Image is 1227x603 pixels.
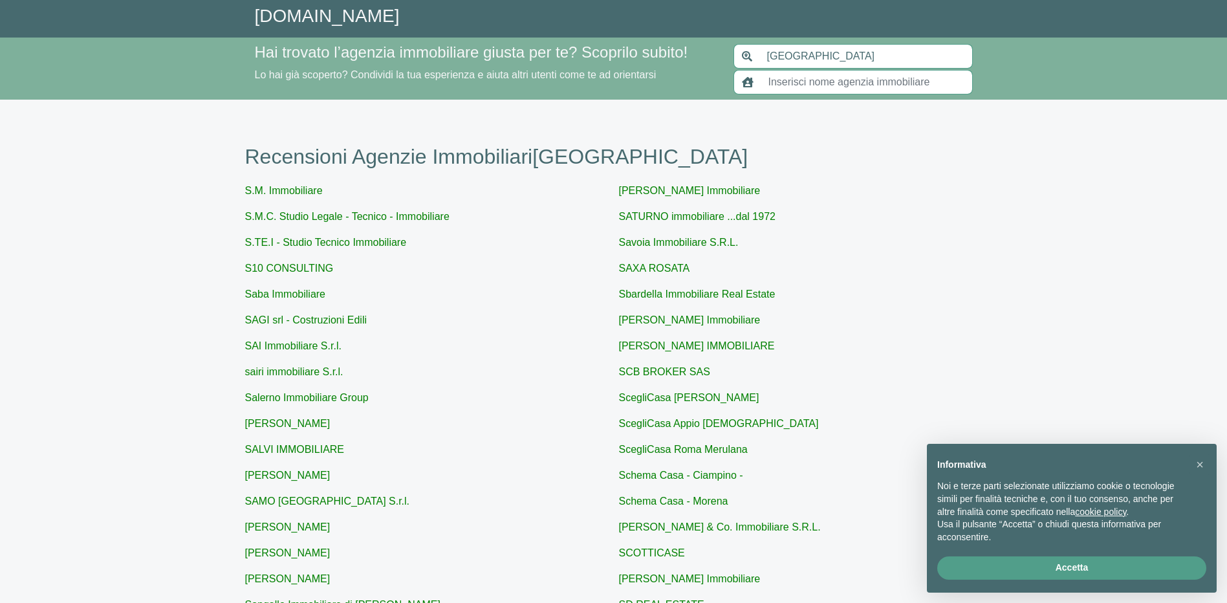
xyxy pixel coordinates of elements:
input: Inserisci area di ricerca (Comune o Provincia) [759,44,973,69]
a: Sbardella Immobiliare Real Estate [619,289,776,300]
a: [DOMAIN_NAME] [255,6,400,26]
a: cookie policy - il link si apre in una nuova scheda [1075,507,1126,517]
a: [PERSON_NAME] IMMOBILIARE [619,340,775,351]
h2: Informativa [937,459,1186,470]
a: Saba Immobiliare [245,289,326,300]
a: S10 CONSULTING [245,263,334,274]
a: [PERSON_NAME] [245,521,331,532]
a: Savoia Immobiliare S.R.L. [619,237,739,248]
a: [PERSON_NAME] & Co. Immobiliare S.R.L. [619,521,821,532]
a: SATURNO immobiliare ...dal 1972 [619,211,776,222]
a: SCB BROKER SAS [619,366,710,377]
a: ScegliCasa Appio [DEMOGRAPHIC_DATA] [619,418,819,429]
a: SAI Immobiliare S.r.l. [245,340,342,351]
p: Noi e terze parti selezionate utilizziamo cookie o tecnologie simili per finalità tecniche e, con... [937,480,1186,518]
p: Usa il pulsante “Accetta” o chiudi questa informativa per acconsentire. [937,518,1186,543]
a: ScegliCasa Roma Merulana [619,444,748,455]
p: Lo hai già scoperto? Condividi la tua esperienza e aiuta altri utenti come te ad orientarsi [255,67,718,83]
a: S.TE.I - Studio Tecnico Immobiliare [245,237,407,248]
a: SAMO [GEOGRAPHIC_DATA] S.r.l. [245,496,410,507]
h1: Recensioni Agenzie Immobiliari [GEOGRAPHIC_DATA] [245,144,983,169]
a: SAGI srl - Costruzioni Edili [245,314,367,325]
span: × [1196,457,1204,472]
a: Schema Casa - Morena [619,496,728,507]
input: Inserisci nome agenzia immobiliare [761,70,973,94]
a: SALVI IMMOBILIARE [245,444,345,455]
a: Schema Casa - Ciampino - [619,470,743,481]
a: Salerno Immobiliare Group [245,392,369,403]
a: [PERSON_NAME] Immobiliare [619,185,761,196]
a: [PERSON_NAME] [245,547,331,558]
a: S.M.C. Studio Legale - Tecnico - Immobiliare [245,211,450,222]
button: Accetta [937,556,1206,580]
a: [PERSON_NAME] Immobiliare [619,314,761,325]
a: SCOTTICASE [619,547,685,558]
a: [PERSON_NAME] Immobiliare [619,573,761,584]
a: S.M. Immobiliare [245,185,323,196]
a: sairi immobiliare S.r.l. [245,366,343,377]
h4: Hai trovato l’agenzia immobiliare giusta per te? Scoprilo subito! [255,43,718,62]
a: [PERSON_NAME] [245,418,331,429]
a: [PERSON_NAME] [245,573,331,584]
a: ScegliCasa [PERSON_NAME] [619,392,759,403]
a: SAXA ROSATA [619,263,690,274]
a: [PERSON_NAME] [245,470,331,481]
button: Chiudi questa informativa [1189,454,1210,475]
